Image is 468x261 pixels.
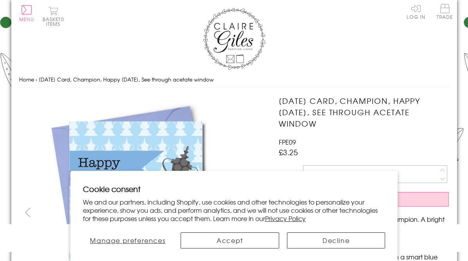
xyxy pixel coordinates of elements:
h1: [DATE] Card, Champion, Happy [DATE], See through acetate window [279,95,449,129]
a: Privacy Policy [265,214,306,223]
span: Trade [437,4,453,19]
button: prev [19,203,37,221]
nav: breadcrumbs [19,72,449,88]
span: › [36,76,37,83]
span: Menu [19,16,34,23]
button: Decline [287,232,386,248]
button: Menu [19,5,34,22]
span: £3.25 [279,147,298,158]
a: Trade [437,4,453,21]
button: Manage preferences [83,232,173,248]
button: Accept [181,232,279,248]
button: Basket0 items [43,6,64,26]
p: We and our partners, including Shopify, use cookies and other technologies to personalize your ex... [83,198,386,222]
span: Manage preferences [90,236,165,245]
span: FPE09 [279,137,296,147]
span: [DATE] Card, Champion, Happy [DATE], See through acetate window [39,76,214,83]
a: Home [19,76,34,83]
span: 0 items [46,16,64,27]
a: Log In [407,4,425,19]
img: Claire Giles Greetings Cards [203,8,265,70]
h2: Cookie consent [83,183,386,194]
